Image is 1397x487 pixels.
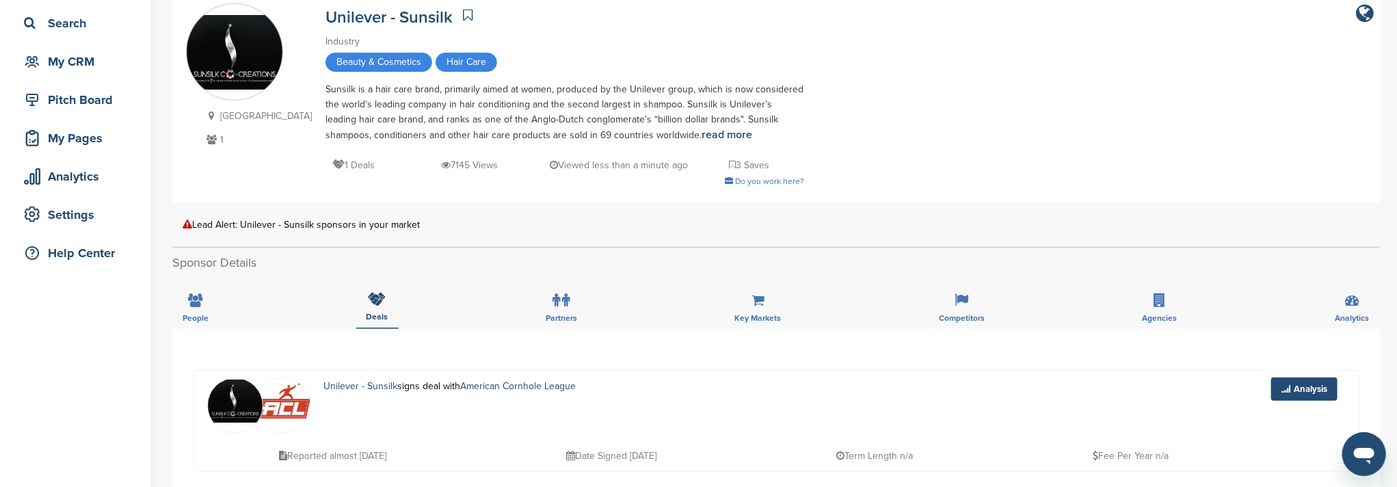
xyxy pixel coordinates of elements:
div: My Pages [21,126,137,150]
img: Sponsorpitch & Unilever - Sunsilk [187,15,282,90]
div: Search [21,11,137,36]
a: Search [14,8,137,39]
p: Date Signed [DATE] [566,447,656,464]
div: Analytics [21,164,137,189]
a: My CRM [14,46,137,77]
p: 7145 Views [441,157,498,174]
span: Deals [367,313,388,321]
a: company link [1356,3,1374,24]
iframe: Button to launch messaging window [1342,432,1386,476]
p: signs deal with [323,378,653,395]
p: 1 Deals [332,157,375,174]
div: My CRM [21,49,137,74]
a: Pitch Board [14,84,137,116]
span: People [183,314,209,322]
span: Do you work here? [735,176,804,186]
div: Settings [21,202,137,227]
a: Unilever - Sunsilk [325,8,453,27]
h2: Sponsor Details [172,254,1381,272]
p: [GEOGRAPHIC_DATA] [203,107,312,124]
p: Reported almost [DATE] [279,447,386,464]
span: Hair Care [436,53,497,72]
a: American Cornhole League [460,380,576,392]
img: Data [208,380,263,422]
a: Analytics [14,161,137,192]
a: Help Center [14,237,137,269]
a: Settings [14,199,137,231]
div: Sunsilk is a hair care brand, primarily aimed at women, produced by the Unilever group, which is ... [325,82,804,143]
a: Do you work here? [725,176,804,186]
a: read more [702,128,752,142]
span: Partners [546,314,577,322]
span: Analytics [1335,314,1369,322]
span: Agencies [1143,314,1178,322]
p: 1 [203,131,312,148]
p: 3 Saves [729,157,769,174]
a: My Pages [14,122,137,154]
p: Viewed less than a minute ago [550,157,689,174]
span: Competitors [939,314,985,322]
a: Unilever - Sunsilk [323,380,397,392]
p: Term Length n/a [837,447,914,464]
div: Lead Alert: Unilever - Sunsilk sponsors in your market [183,220,1370,230]
p: Fee Per Year n/a [1093,447,1169,464]
div: Help Center [21,241,137,265]
a: Analysis [1271,378,1338,401]
span: Beauty & Cosmetics [325,53,432,72]
div: Industry [325,34,804,49]
span: Key Markets [735,314,782,322]
img: Acl [256,383,310,419]
div: Pitch Board [21,88,137,112]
